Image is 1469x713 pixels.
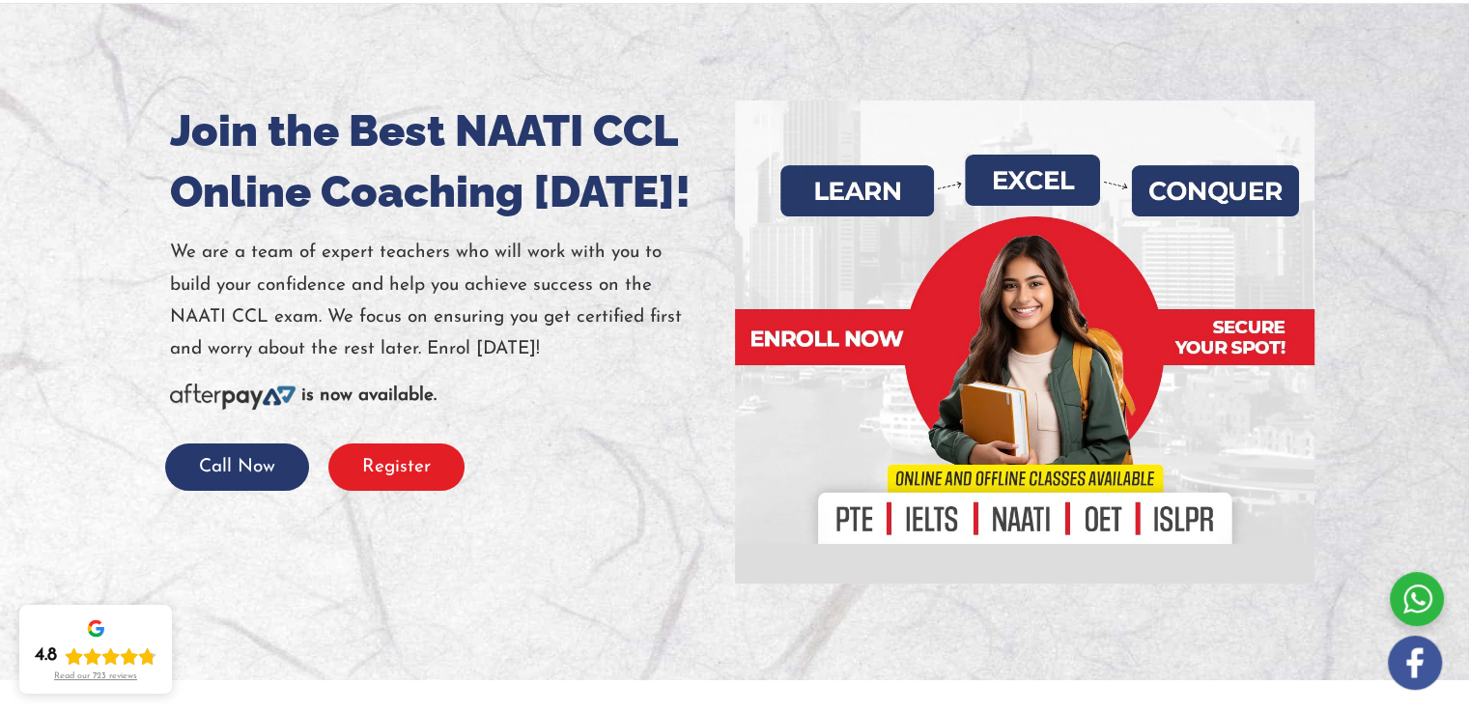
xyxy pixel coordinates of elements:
[328,443,465,491] button: Register
[170,100,720,222] h1: Join the Best NAATI CCL Online Coaching [DATE]!
[54,671,137,682] div: Read our 723 reviews
[35,644,57,668] div: 4.8
[328,458,465,476] a: Register
[165,443,309,491] button: Call Now
[165,458,309,476] a: Call Now
[35,644,156,668] div: Rating: 4.8 out of 5
[170,237,720,365] p: We are a team of expert teachers who will work with you to build your confidence and help you ach...
[1388,636,1442,690] img: white-facebook.png
[301,386,437,405] b: is now available.
[170,384,296,410] img: Afterpay-Logo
